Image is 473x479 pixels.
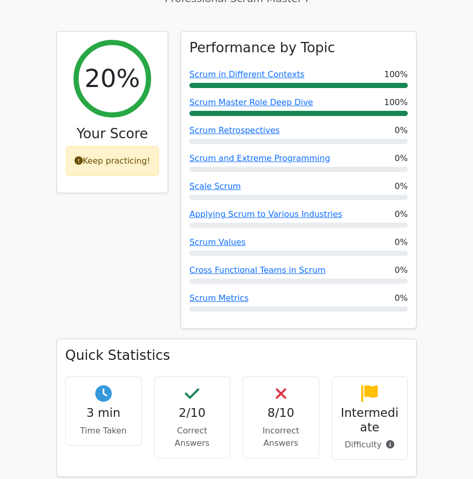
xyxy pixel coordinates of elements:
span: 0% [395,236,408,249]
span: 0% [395,292,408,304]
a: Scrum in Different Contexts [189,69,304,79]
a: Scrum and Extreme Programming [189,153,330,163]
p: Difficulty [341,439,400,451]
h3: Performance by Topic [189,40,335,56]
a: Scrum Metrics [189,293,248,303]
a: Scrum Retrospectives [189,125,279,135]
span: 0% [395,264,408,277]
span: 0% [395,124,408,137]
h4: 8/10 [252,406,311,420]
span: 100% [384,96,408,109]
h3: Quick Statistics [65,347,408,364]
h3: Your Score [65,126,159,142]
div: Keep practicing! [66,146,159,176]
p: Incorrect Answers [252,425,311,449]
p: Correct Answers [163,425,222,449]
span: 0% [395,208,408,221]
p: Time Taken [74,425,133,437]
a: Scale Scrum [189,181,241,191]
a: Scrum Values [189,237,246,247]
span: 0% [395,180,408,193]
h4: 3 min [74,406,133,420]
h2: 20% [84,64,140,94]
a: Scrum Master Role Deep Dive [189,97,313,107]
a: Applying Scrum to Various Industries [189,209,342,219]
h4: 2/10 [163,406,222,420]
h4: Intermediate [341,406,400,435]
span: 100% [384,68,408,81]
a: Cross Functional Teams in Scrum [189,265,326,275]
span: 0% [395,152,408,165]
